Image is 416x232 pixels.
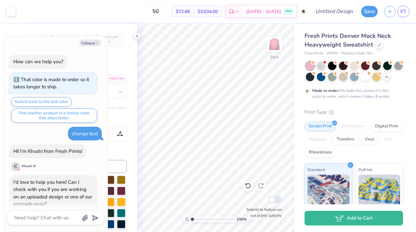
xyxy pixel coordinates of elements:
img: Back [268,38,281,51]
div: Print Type [305,109,403,116]
div: Transfers [332,135,358,144]
button: Add to Cart [305,211,403,225]
span: Fresh Prints Denver Mock Neck Heavyweight Sweatshirt [305,32,391,49]
span: # FP94 [327,51,338,56]
div: That color is made to order so it takes longer to ship. [13,76,89,90]
div: Foil [381,135,396,144]
div: change text [72,130,98,137]
div: Rhinestones [305,148,336,157]
div: Applique [305,135,331,144]
span: Minimum Order: 50 + [341,51,374,56]
div: We make this product in this color to order, which means it takes 8 weeks. [312,88,392,99]
button: Find another product in a similar color that ships faster [11,109,97,123]
button: Save [361,6,378,17]
img: Standard [307,175,349,207]
div: Embroidery [338,122,369,131]
div: Khushi B [22,164,36,169]
div: Hi! I'm Khushi from Fresh Prints! [13,148,82,154]
div: I'd love to help you here! Can I check with you if you are working on an uploaded design or one o... [13,179,92,208]
span: KT [400,8,406,15]
span: Standard [307,166,325,173]
span: [DATE] - [DATE] [246,8,281,15]
strong: Made to order: [312,88,339,93]
div: Digital Print [371,122,402,131]
span: $72.68 [176,8,190,15]
div: Screen Print [305,122,336,131]
a: KT [397,6,409,17]
span: 100 % [236,216,247,222]
div: Add Font [101,75,127,82]
input: Untitled Design [310,5,358,18]
span: FREE [285,9,292,14]
button: Switch back to the last color [11,97,72,107]
div: How can we help you? [13,58,63,65]
img: Puff Ink [358,175,400,207]
div: Back [270,54,279,60]
input: – – [143,6,168,17]
button: Collapse [79,39,101,46]
span: Personalized Names [51,35,74,44]
label: Submit to feature on our public gallery. [243,207,282,218]
span: Personalized Numbers [95,35,118,44]
div: K [11,162,20,171]
div: Vinyl [360,135,379,144]
span: Fresh Prints [305,51,324,56]
span: Puff Ink [358,166,372,173]
span: $3,634.00 [198,8,218,15]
